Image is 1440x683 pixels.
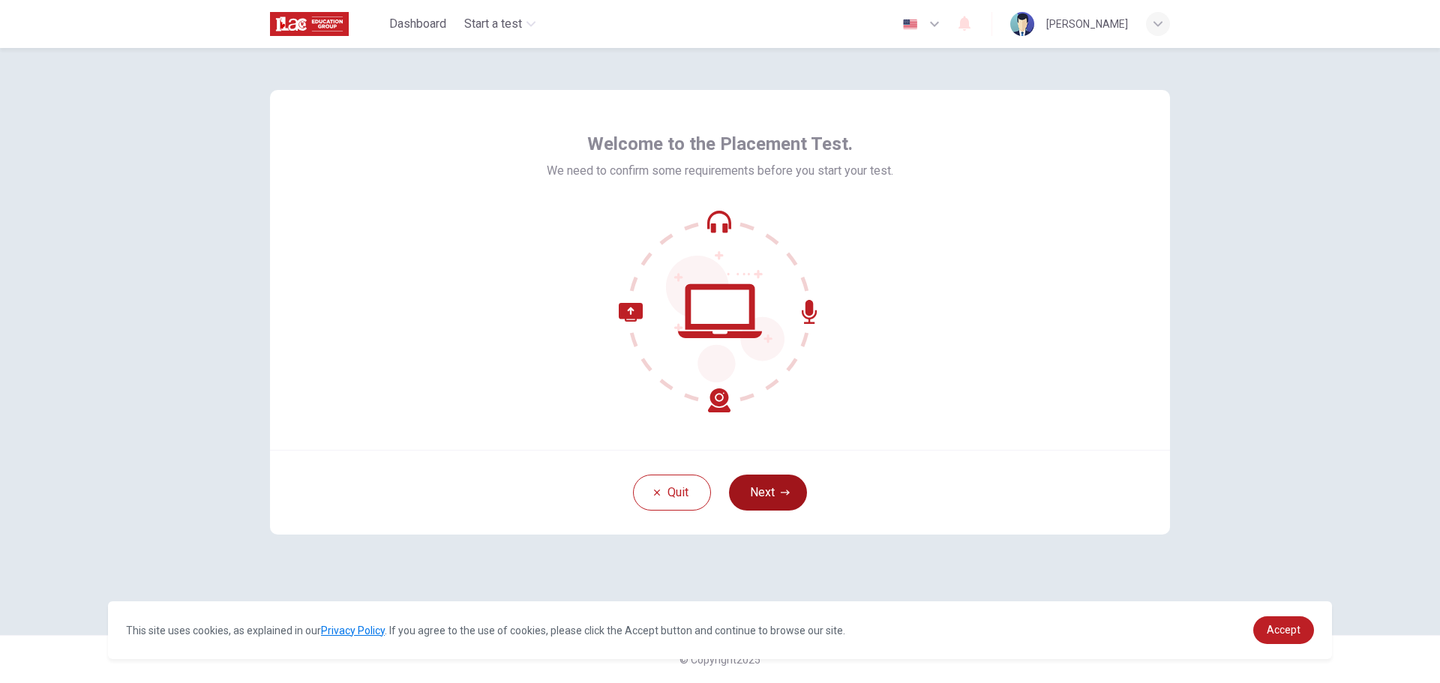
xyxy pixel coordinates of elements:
button: Start a test [458,10,541,37]
span: © Copyright 2025 [679,654,760,666]
span: We need to confirm some requirements before you start your test. [547,162,893,180]
span: Start a test [464,15,522,33]
div: cookieconsent [108,601,1332,659]
img: ILAC logo [270,9,349,39]
span: Dashboard [389,15,446,33]
span: This site uses cookies, as explained in our . If you agree to the use of cookies, please click th... [126,625,845,637]
a: Privacy Policy [321,625,385,637]
button: Next [729,475,807,511]
button: Dashboard [383,10,452,37]
button: Quit [633,475,711,511]
span: Accept [1267,624,1300,636]
a: ILAC logo [270,9,383,39]
img: Profile picture [1010,12,1034,36]
div: [PERSON_NAME] [1046,15,1128,33]
span: Welcome to the Placement Test. [587,132,853,156]
img: en [901,19,919,30]
a: dismiss cookie message [1253,616,1314,644]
